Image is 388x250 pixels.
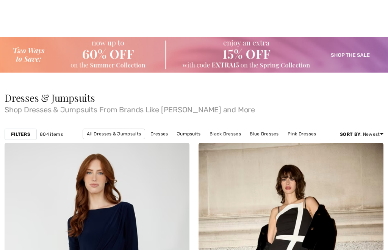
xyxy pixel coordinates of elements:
strong: Sort By [340,132,360,137]
a: [PERSON_NAME] Dresses [222,139,287,149]
div: : Newest [340,131,383,138]
a: [PERSON_NAME] Dresses [156,139,221,149]
span: Shop Dresses & Jumpsuits From Brands Like [PERSON_NAME] and More [5,103,383,113]
a: All Dresses & Jumpsuits [83,129,145,139]
span: Dresses & Jumpsuits [5,91,95,104]
span: 804 items [40,131,63,138]
a: Jumpsuits [173,129,205,139]
a: Pink Dresses [284,129,320,139]
a: Blue Dresses [246,129,283,139]
a: Black Dresses [206,129,245,139]
a: White Dresses [116,139,155,149]
strong: Filters [11,131,30,138]
a: Dresses [147,129,172,139]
